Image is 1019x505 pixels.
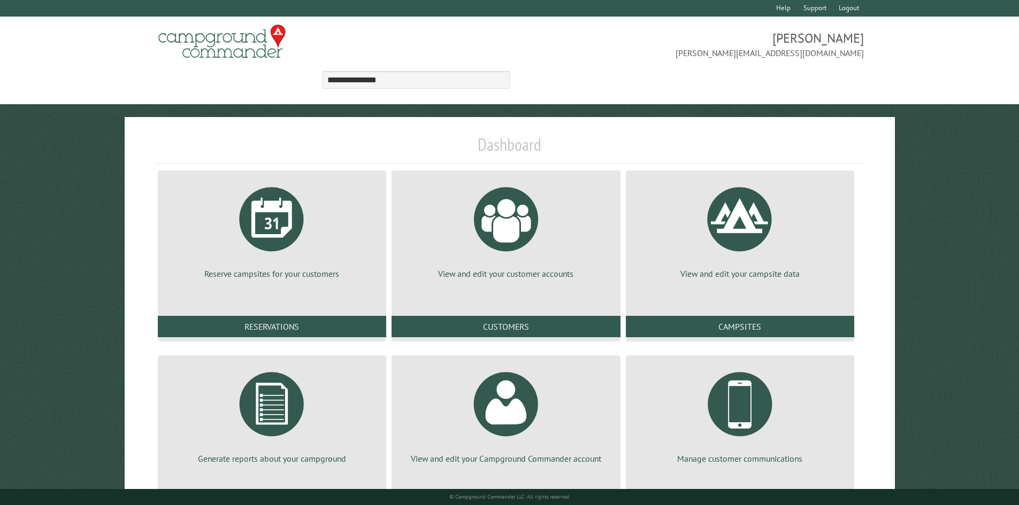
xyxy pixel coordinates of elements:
p: View and edit your customer accounts [404,268,607,279]
p: View and edit your Campground Commander account [404,453,607,464]
p: Manage customer communications [639,453,841,464]
a: View and edit your Campground Commander account [404,364,607,464]
a: View and edit your customer accounts [404,179,607,279]
small: © Campground Commander LLC. All rights reserved. [449,493,570,500]
p: View and edit your campsite data [639,268,841,279]
a: Generate reports about your campground [171,364,373,464]
a: Reserve campsites for your customers [171,179,373,279]
span: [PERSON_NAME] [PERSON_NAME][EMAIL_ADDRESS][DOMAIN_NAME] [510,29,864,59]
a: Manage customer communications [639,364,841,464]
a: Campsites [626,316,854,337]
p: Generate reports about your campground [171,453,373,464]
p: Reserve campsites for your customers [171,268,373,279]
a: View and edit your campsite data [639,179,841,279]
h1: Dashboard [155,134,864,164]
img: Campground Commander [155,21,289,63]
a: Reservations [158,316,386,337]
a: Customers [392,316,620,337]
